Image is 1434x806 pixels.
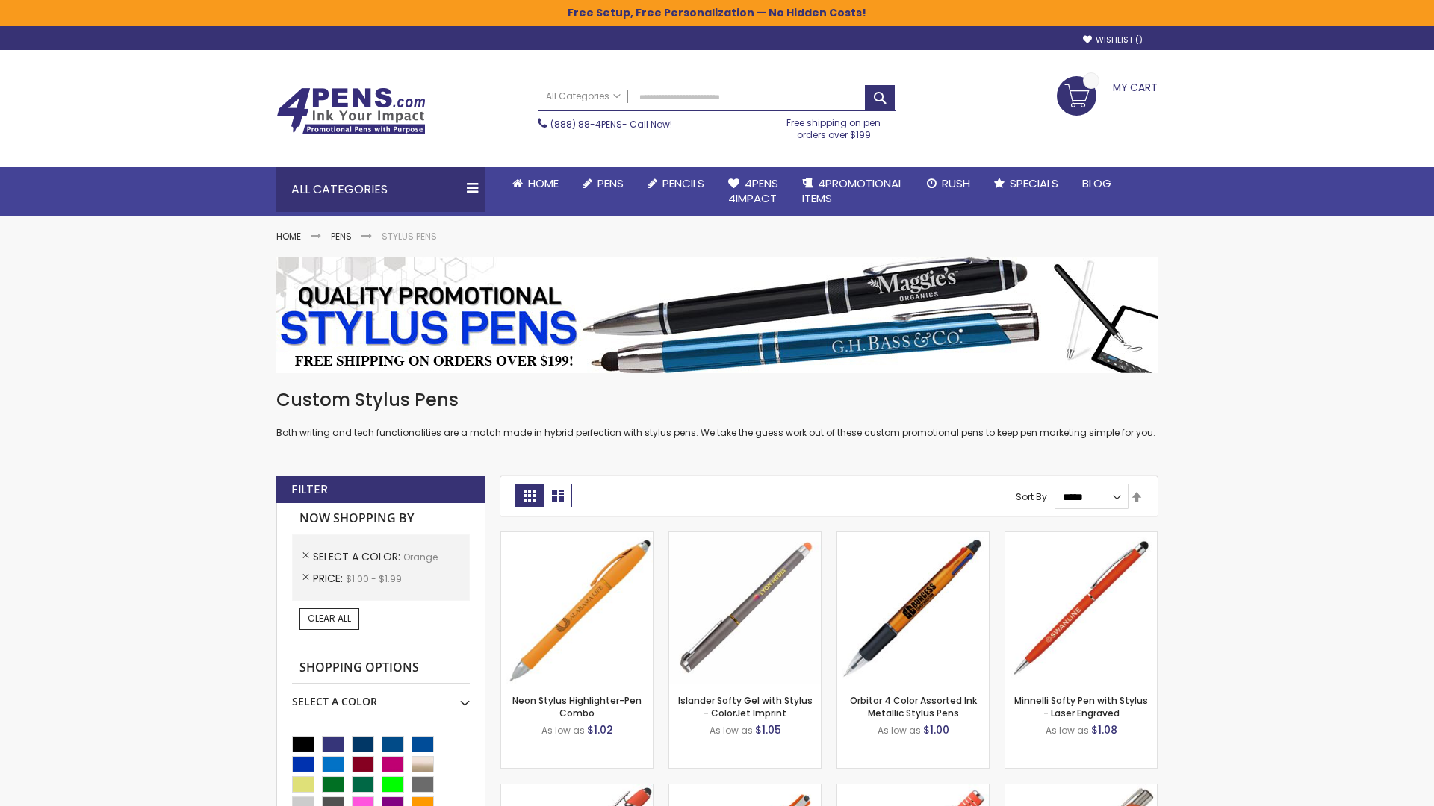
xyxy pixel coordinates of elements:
[276,388,1158,440] div: Both writing and tech functionalities are a match made in hybrid perfection with stylus pens. We ...
[837,784,989,796] a: Marin Softy Pen with Stylus - Laser Engraved-Orange
[515,484,544,507] strong: Grid
[915,167,982,200] a: Rush
[716,167,790,216] a: 4Pens4impact
[1010,175,1058,191] span: Specials
[512,694,642,719] a: Neon Stylus Highlighter-Pen Combo
[923,722,949,737] span: $1.00
[982,167,1070,200] a: Specials
[276,167,485,212] div: All Categories
[500,167,571,200] a: Home
[710,724,753,737] span: As low as
[942,175,970,191] span: Rush
[276,388,1158,412] h1: Custom Stylus Pens
[292,652,470,684] strong: Shopping Options
[790,167,915,216] a: 4PROMOTIONALITEMS
[276,230,301,243] a: Home
[550,118,672,131] span: - Call Now!
[313,571,346,586] span: Price
[546,90,621,102] span: All Categories
[1083,34,1143,46] a: Wishlist
[1082,175,1111,191] span: Blog
[850,694,977,719] a: Orbitor 4 Color Assorted Ink Metallic Stylus Pens
[755,722,781,737] span: $1.05
[669,532,821,684] img: Islander Softy Gel with Stylus - ColorJet Imprint-Orange
[528,175,559,191] span: Home
[276,87,426,135] img: 4Pens Custom Pens and Promotional Products
[669,784,821,796] a: Avendale Velvet Touch Stylus Gel Pen-Orange
[662,175,704,191] span: Pencils
[501,784,653,796] a: 4P-MS8B-Orange
[1005,531,1157,544] a: Minnelli Softy Pen with Stylus - Laser Engraved-Orange
[1014,694,1148,719] a: Minnelli Softy Pen with Stylus - Laser Engraved
[403,551,438,563] span: Orange
[550,118,622,131] a: (888) 88-4PENS
[636,167,716,200] a: Pencils
[587,722,613,737] span: $1.02
[501,532,653,684] img: Neon Stylus Highlighter-Pen Combo-Orange
[669,531,821,544] a: Islander Softy Gel with Stylus - ColorJet Imprint-Orange
[276,257,1158,373] img: Stylus Pens
[501,531,653,544] a: Neon Stylus Highlighter-Pen Combo-Orange
[1091,722,1117,737] span: $1.08
[837,531,989,544] a: Orbitor 4 Color Assorted Ink Metallic Stylus Pens-Orange
[1070,167,1123,200] a: Blog
[291,481,328,498] strong: Filter
[538,84,628,109] a: All Categories
[878,724,921,737] span: As low as
[1005,784,1157,796] a: Tres-Chic Softy Brights with Stylus Pen - Laser-Orange
[382,230,437,243] strong: Stylus Pens
[1046,724,1089,737] span: As low as
[837,532,989,684] img: Orbitor 4 Color Assorted Ink Metallic Stylus Pens-Orange
[772,111,897,141] div: Free shipping on pen orders over $199
[346,572,402,585] span: $1.00 - $1.99
[308,612,351,625] span: Clear All
[292,684,470,709] div: Select A Color
[292,503,470,534] strong: Now Shopping by
[313,549,403,564] span: Select A Color
[571,167,636,200] a: Pens
[597,175,624,191] span: Pens
[802,175,903,206] span: 4PROMOTIONAL ITEMS
[1016,490,1047,503] label: Sort By
[728,175,778,206] span: 4Pens 4impact
[331,230,352,243] a: Pens
[1005,532,1157,684] img: Minnelli Softy Pen with Stylus - Laser Engraved-Orange
[541,724,585,737] span: As low as
[299,608,359,629] a: Clear All
[678,694,813,719] a: Islander Softy Gel with Stylus - ColorJet Imprint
